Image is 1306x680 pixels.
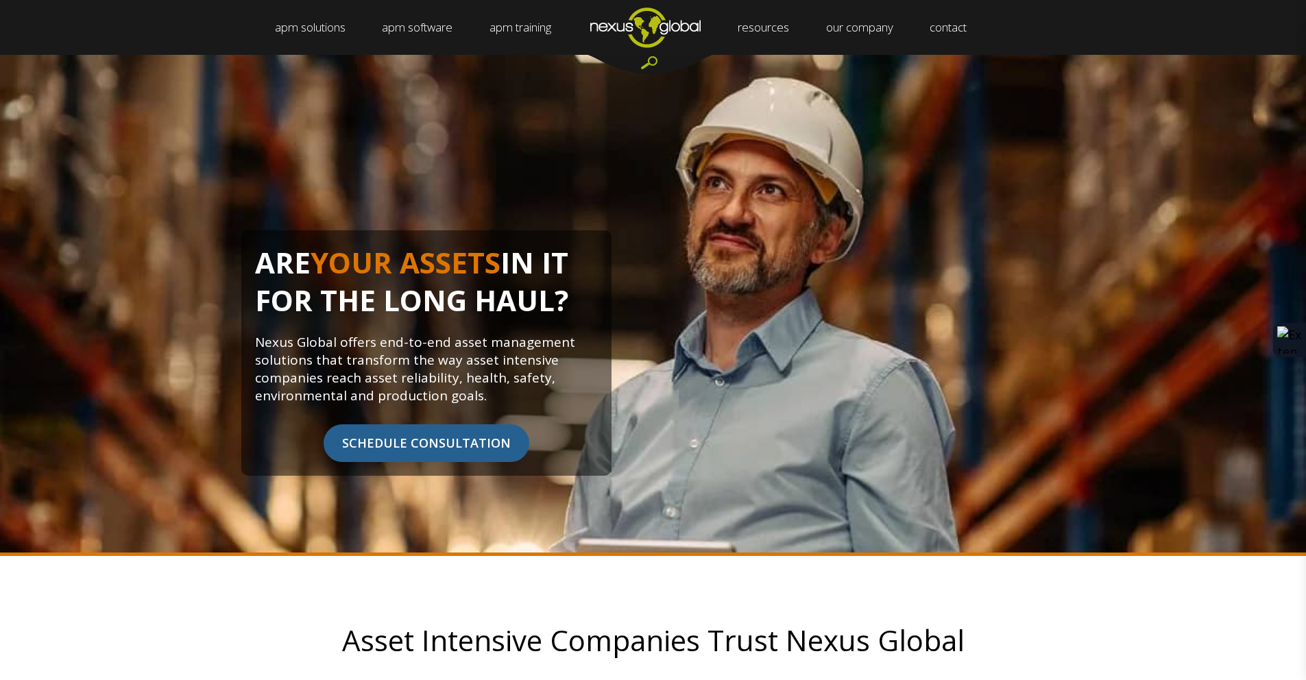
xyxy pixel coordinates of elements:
span: YOUR ASSETS [311,243,500,282]
img: Extension Icon [1277,326,1302,354]
span: SCHEDULE CONSULTATION [324,424,529,462]
p: Nexus Global offers end-to-end asset management solutions that transform the way asset intensive ... [255,333,598,404]
h1: ARE IN IT FOR THE LONG HAUL? [255,244,598,333]
h2: Asset Intensive Companies Trust Nexus Global [208,624,1099,656]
